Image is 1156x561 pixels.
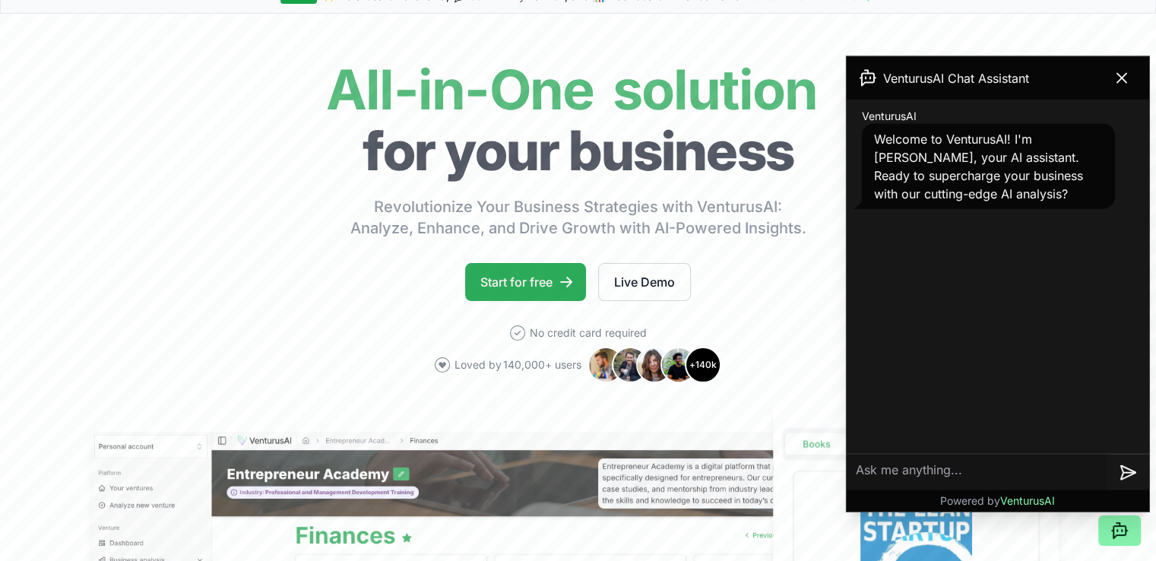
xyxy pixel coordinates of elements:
[874,132,1083,201] span: Welcome to VenturusAI! I'm [PERSON_NAME], your AI assistant. Ready to supercharge your business w...
[598,263,691,301] a: Live Demo
[612,347,648,383] img: Avatar 2
[862,109,917,124] span: VenturusAI
[588,347,624,383] img: Avatar 1
[1000,494,1055,507] span: VenturusAI
[883,69,1029,87] span: VenturusAI Chat Assistant
[660,347,697,383] img: Avatar 4
[465,263,586,301] a: Start for free
[636,347,673,383] img: Avatar 3
[940,493,1055,509] p: Powered by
